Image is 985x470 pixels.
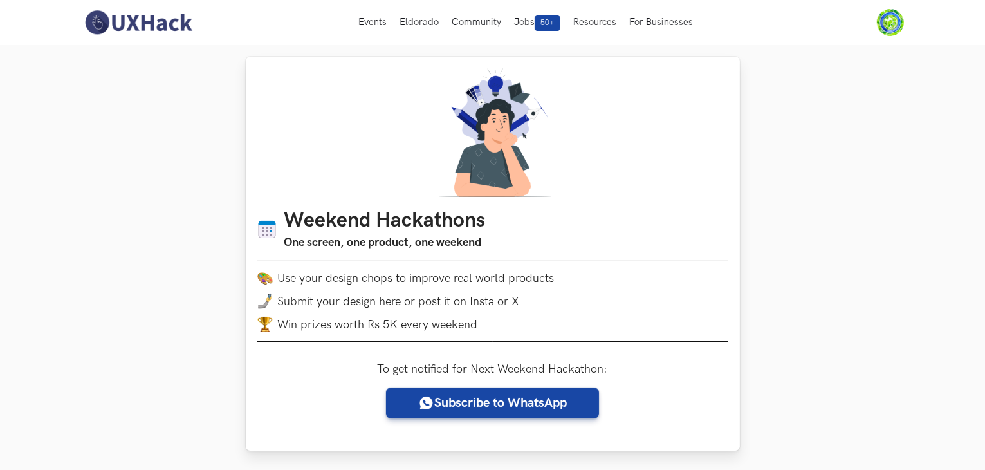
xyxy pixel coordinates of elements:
img: palette.png [257,270,273,286]
h3: One screen, one product, one weekend [284,234,486,252]
img: mobile-in-hand.png [257,294,273,309]
span: 50+ [535,15,560,31]
li: Use your design chops to improve real world products [257,270,728,286]
img: A designer thinking [431,68,555,197]
h1: Weekend Hackathons [284,209,486,234]
img: trophy.png [257,317,273,332]
label: To get notified for Next Weekend Hackathon: [378,362,608,376]
img: Your profile pic [877,9,904,36]
a: Subscribe to WhatsApp [386,388,599,418]
span: Submit your design here or post it on Insta or X [278,295,520,308]
img: Calendar icon [257,220,277,240]
img: UXHack-logo.png [81,9,196,36]
li: Win prizes worth Rs 5K every weekend [257,317,728,332]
